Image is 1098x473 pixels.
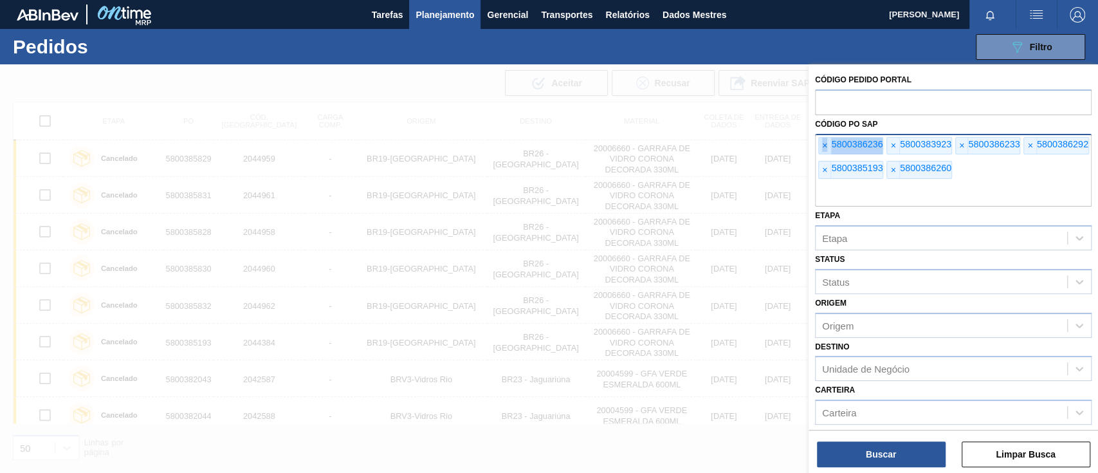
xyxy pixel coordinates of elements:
[976,34,1085,60] button: Filtro
[1029,7,1044,23] img: ações do usuário
[822,233,847,244] font: Etapa
[1037,139,1088,149] font: 5800386292
[416,10,474,20] font: Planejamento
[541,10,592,20] font: Transportes
[822,165,827,175] font: ×
[822,320,854,331] font: Origem
[890,165,895,175] font: ×
[815,342,849,351] font: Destino
[487,10,528,20] font: Gerencial
[890,140,895,151] font: ×
[900,139,951,149] font: 5800383923
[969,6,1011,24] button: Notificações
[822,364,910,375] font: Unidade de Negócio
[831,163,883,173] font: 5800385193
[822,407,856,418] font: Carteira
[13,36,88,57] font: Pedidos
[968,139,1020,149] font: 5800386233
[815,299,846,308] font: Origem
[815,255,845,264] font: Status
[1027,140,1032,151] font: ×
[1070,7,1085,23] img: Sair
[822,140,827,151] font: ×
[889,10,959,19] font: [PERSON_NAME]
[822,276,850,287] font: Status
[815,385,855,394] font: Carteira
[815,211,840,220] font: Etapa
[900,163,951,173] font: 5800386260
[831,139,883,149] font: 5800386236
[1030,42,1052,52] font: Filtro
[959,140,964,151] font: ×
[815,75,911,84] font: Código Pedido Portal
[17,9,78,21] img: TNhmsLtSVTkK8tSr43FrP2fwEKptu5GPRR3wAAAABJRU5ErkJggg==
[372,10,403,20] font: Tarefas
[663,10,727,20] font: Dados Mestres
[605,10,649,20] font: Relatórios
[815,120,877,129] font: Código PO SAP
